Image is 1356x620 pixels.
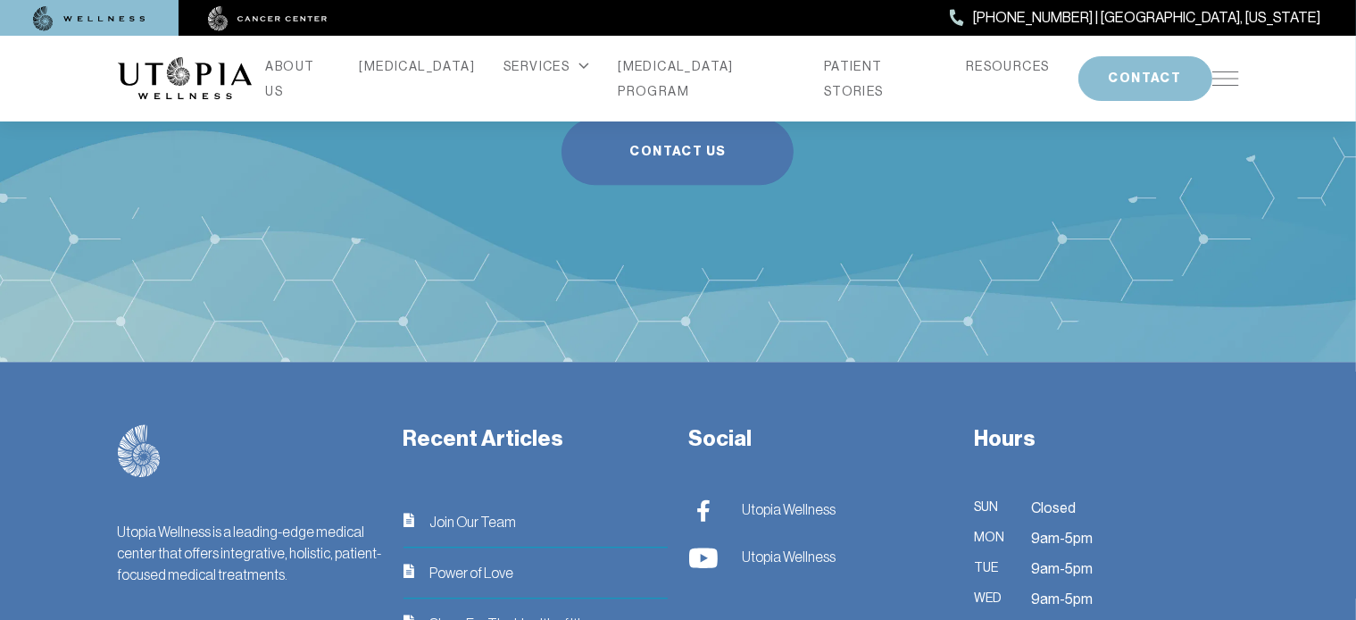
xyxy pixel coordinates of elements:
[975,557,1011,581] span: Tue
[33,6,146,31] img: wellness
[689,499,718,522] img: Utopia Wellness
[975,527,1011,550] span: Mon
[403,564,414,578] img: icon
[1078,56,1212,101] button: CONTACT
[403,511,668,532] a: iconJoin Our Team
[208,6,328,31] img: cancer center
[430,511,517,532] span: Join Our Team
[618,54,795,104] a: [MEDICAL_DATA] PROGRAM
[973,6,1320,29] span: [PHONE_NUMBER] | [GEOGRAPHIC_DATA], [US_STATE]
[503,54,589,79] div: SERVICES
[975,497,1011,520] span: Sun
[403,562,668,583] a: iconPower of Love
[689,547,718,569] img: Utopia Wellness
[1212,71,1239,86] img: icon-hamburger
[403,424,668,454] h3: Recent Articles
[1032,497,1077,520] span: Closed
[743,499,836,520] span: Utopia Wellness
[562,118,794,185] a: Contact Us
[950,6,1320,29] a: [PHONE_NUMBER] | [GEOGRAPHIC_DATA], [US_STATE]
[824,54,937,104] a: PATIENT STORIES
[743,546,836,567] span: Utopia Wellness
[430,562,514,583] span: Power of Love
[360,54,476,79] a: [MEDICAL_DATA]
[118,424,161,478] img: logo
[403,513,414,527] img: icon
[966,54,1050,79] a: RESOURCES
[1032,588,1094,611] span: 9am-5pm
[118,57,252,100] img: logo
[1032,527,1094,550] span: 9am-5pm
[689,543,939,569] a: Utopia Wellness Utopia Wellness
[689,497,939,523] a: Utopia Wellness Utopia Wellness
[689,424,953,454] h3: Social
[118,521,382,585] div: Utopia Wellness is a leading-edge medical center that offers integrative, holistic, patient-focus...
[1032,557,1094,581] span: 9am-5pm
[975,588,1011,611] span: Wed
[975,424,1239,454] h3: Hours
[266,54,331,104] a: ABOUT US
